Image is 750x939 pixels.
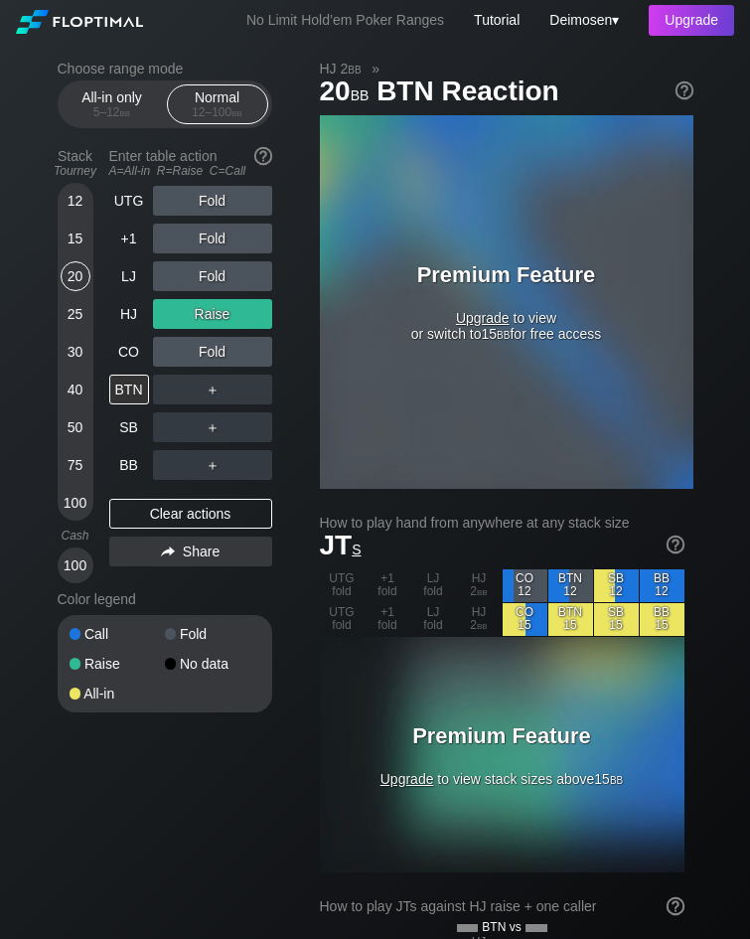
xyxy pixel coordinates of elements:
img: help.32db89a4.svg [674,79,695,101]
span: HJ 2 [317,60,365,78]
div: 100 [61,488,90,518]
div: 12 [61,186,90,216]
span: bb [351,82,370,104]
div: How to play JTs against HJ raise + one caller [320,898,684,914]
div: 15 [61,224,90,253]
div: BTN [109,375,149,404]
div: ▾ [544,9,622,31]
div: 20 [61,261,90,291]
div: +1 fold [366,603,410,636]
div: Call [70,627,165,641]
div: All-in only [67,85,158,123]
span: bb [120,105,131,119]
span: bb [348,61,361,77]
div: to view or switch to 15 for free access [382,262,631,342]
div: No Limit Hold’em Poker Ranges [217,12,474,33]
h3: Premium Feature [382,262,631,288]
div: Raise [70,657,165,671]
img: help.32db89a4.svg [665,895,686,917]
span: BTN Reaction [374,77,562,109]
h2: Choose range mode [58,61,272,77]
div: 30 [61,337,90,367]
div: Stack [50,140,101,186]
span: bb [497,326,510,342]
div: Raise [153,299,272,329]
img: share.864f2f62.svg [161,547,175,557]
div: Fold [153,186,272,216]
span: bb [477,584,488,598]
div: HJ 2 [457,603,502,636]
div: BTN 12 [548,569,593,602]
div: 25 [61,299,90,329]
div: +1 fold [366,569,410,602]
div: UTG fold [320,569,365,602]
div: 100 [61,550,90,580]
div: HJ [109,299,149,329]
div: 50 [61,412,90,442]
div: Share [109,537,272,566]
div: ＋ [153,375,272,404]
div: SB [109,412,149,442]
div: No data [165,657,260,671]
span: s [352,537,361,558]
div: Cash [50,529,101,543]
div: Fold [153,224,272,253]
div: to view stack sizes above 15 [377,723,626,787]
div: Normal [172,85,263,123]
span: bb [477,618,488,632]
div: +1 [109,224,149,253]
div: UTG [109,186,149,216]
span: Upgrade [380,771,434,787]
img: Floptimal logo [16,10,143,34]
div: CO 15 [503,603,547,636]
span: JT [320,530,362,560]
div: Fold [153,337,272,367]
div: LJ fold [411,603,456,636]
div: HJ 2 [457,569,502,602]
span: bb [610,771,623,787]
div: LJ [109,261,149,291]
img: help.32db89a4.svg [252,145,274,167]
div: Upgrade [649,5,734,36]
div: Color legend [58,583,272,615]
span: BTN vs [482,920,521,934]
img: help.32db89a4.svg [665,534,686,555]
div: 5 – 12 [71,105,154,119]
div: Tourney [50,164,101,178]
div: BTN 15 [548,603,593,636]
a: Tutorial [474,12,520,28]
div: BB 12 [640,569,684,602]
div: CO [109,337,149,367]
span: bb [231,105,242,119]
div: SB 15 [594,603,639,636]
div: 12 – 100 [176,105,259,119]
div: All-in [70,687,165,701]
div: ＋ [153,412,272,442]
div: BB 15 [640,603,684,636]
div: Fold [153,261,272,291]
div: 40 [61,375,90,404]
span: Upgrade [456,310,510,326]
span: » [362,61,390,77]
h2: How to play hand from anywhere at any stack size [320,515,684,531]
div: 75 [61,450,90,480]
div: SB 12 [594,569,639,602]
div: Clear actions [109,499,272,529]
div: BB [109,450,149,480]
div: A=All-in R=Raise C=Call [109,164,272,178]
div: LJ fold [411,569,456,602]
div: CO 12 [503,569,547,602]
div: UTG fold [320,603,365,636]
h3: Premium Feature [377,723,626,749]
div: Enter table action [109,140,272,186]
div: Fold [165,627,260,641]
span: 20 [317,77,373,109]
span: Deimosen [549,12,612,28]
div: ＋ [153,450,272,480]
